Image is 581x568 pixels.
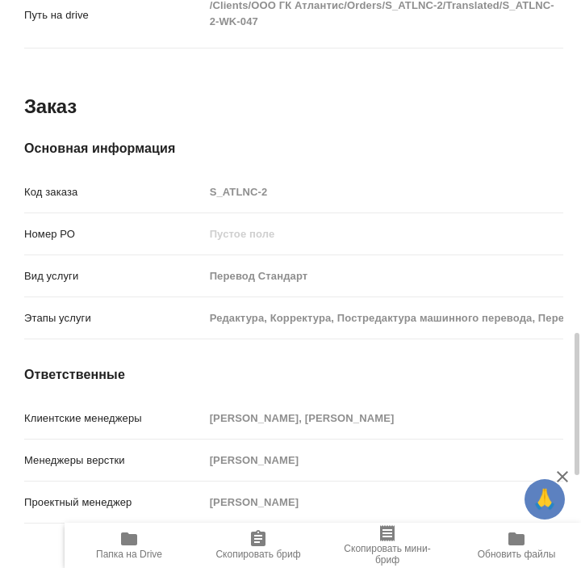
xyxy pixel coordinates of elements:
[194,523,323,568] button: Скопировать бриф
[65,523,194,568] button: Папка на Drive
[24,268,204,284] p: Вид услуги
[24,410,204,427] p: Клиентские менеджеры
[24,139,563,158] h4: Основная информация
[24,184,204,200] p: Код заказа
[215,549,300,560] span: Скопировать бриф
[204,490,563,514] input: Пустое поле
[204,222,563,246] input: Пустое поле
[525,479,565,520] button: 🙏
[24,310,204,326] p: Этапы услуги
[452,523,581,568] button: Обновить файлы
[204,180,563,204] input: Пустое поле
[204,406,563,430] input: Пустое поле
[24,494,204,511] p: Проектный менеджер
[323,523,452,568] button: Скопировать мини-бриф
[204,306,563,330] input: Пустое поле
[24,226,204,242] p: Номер РО
[24,452,204,469] p: Менеджеры верстки
[332,543,442,566] span: Скопировать мини-бриф
[24,94,77,120] h2: Заказ
[204,448,563,472] input: Пустое поле
[24,365,563,385] h4: Ответственные
[531,482,558,516] span: 🙏
[96,549,162,560] span: Папка на Drive
[204,264,563,288] input: Пустое поле
[24,7,204,23] p: Путь на drive
[478,549,556,560] span: Обновить файлы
